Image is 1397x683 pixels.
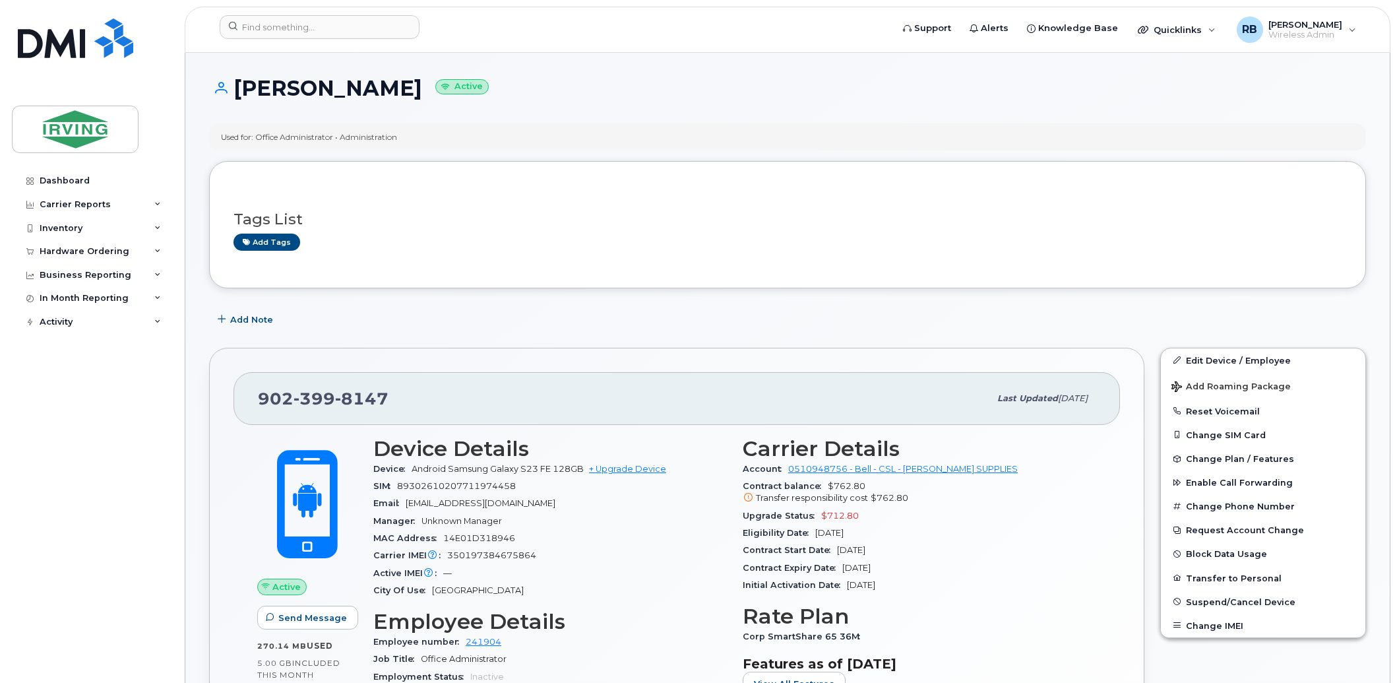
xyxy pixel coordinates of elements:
[743,464,788,474] span: Account
[743,437,1096,461] h3: Carrier Details
[373,498,406,508] span: Email
[1186,478,1293,488] span: Enable Call Forwarding
[221,131,397,143] div: Used for: Office Administrator • Administration
[257,606,358,630] button: Send Message
[373,533,443,543] span: MAC Address
[209,77,1366,100] h1: [PERSON_NAME]
[257,659,292,668] span: 5.00 GB
[447,550,536,560] span: 350197384675864
[294,389,335,408] span: 399
[209,308,284,332] button: Add Note
[997,393,1058,403] span: Last updated
[466,637,501,647] a: 241904
[278,612,347,624] span: Send Message
[1161,590,1365,614] button: Suspend/Cancel Device
[233,234,300,250] a: Add tags
[1161,423,1365,447] button: Change SIM Card
[397,481,516,491] span: 89302610207711974458
[842,563,871,573] span: [DATE]
[373,568,443,578] span: Active IMEI
[837,545,865,555] span: [DATE]
[756,493,868,503] span: Transfer responsibility cost
[258,389,388,408] span: 902
[1058,393,1088,403] span: [DATE]
[1171,381,1291,394] span: Add Roaming Package
[412,464,584,474] span: Android Samsung Galaxy S23 FE 128GB
[743,481,1096,505] span: $762.80
[373,654,421,664] span: Job Title
[1186,597,1295,606] span: Suspend/Cancel Device
[373,516,421,526] span: Manager
[257,641,307,651] span: 270.14 MB
[470,672,504,682] span: Inactive
[432,585,524,595] span: [GEOGRAPHIC_DATA]
[373,550,447,560] span: Carrier IMEI
[871,493,908,503] span: $762.80
[847,580,875,590] span: [DATE]
[743,604,1096,628] h3: Rate Plan
[230,313,273,326] span: Add Note
[743,545,837,555] span: Contract Start Date
[373,464,412,474] span: Device
[788,464,1018,474] a: 0510948756 - Bell - CSL - [PERSON_NAME] SUPPLIES
[1161,372,1365,399] button: Add Roaming Package
[421,516,502,526] span: Unknown Manager
[743,528,815,538] span: Eligibility Date
[443,533,515,543] span: 14E01D318946
[743,580,847,590] span: Initial Activation Date
[589,464,666,474] a: + Upgrade Device
[373,481,397,491] span: SIM
[1161,348,1365,372] a: Edit Device / Employee
[815,528,844,538] span: [DATE]
[743,481,828,491] span: Contract balance
[373,585,432,595] span: City Of Use
[1161,471,1365,494] button: Enable Call Forwarding
[821,511,859,521] span: $712.80
[1161,614,1365,637] button: Change IMEI
[1161,518,1365,542] button: Request Account Change
[373,610,727,634] h3: Employee Details
[743,563,842,573] span: Contract Expiry Date
[257,658,340,680] span: included this month
[373,672,470,682] span: Employment Status
[443,568,452,578] span: —
[233,211,1342,228] h3: Tags List
[743,632,867,641] span: Corp SmartShare 65 36M
[1161,566,1365,590] button: Transfer to Personal
[743,511,821,521] span: Upgrade Status
[1161,542,1365,566] button: Block Data Usage
[1161,399,1365,423] button: Reset Voicemail
[307,641,333,651] span: used
[373,637,466,647] span: Employee number
[421,654,507,664] span: Office Administrator
[335,389,388,408] span: 8147
[435,79,489,94] small: Active
[1161,494,1365,518] button: Change Phone Number
[1161,447,1365,471] button: Change Plan / Features
[1186,454,1294,464] span: Change Plan / Features
[743,656,1096,672] h3: Features as of [DATE]
[272,581,301,593] span: Active
[406,498,555,508] span: [EMAIL_ADDRESS][DOMAIN_NAME]
[373,437,727,461] h3: Device Details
